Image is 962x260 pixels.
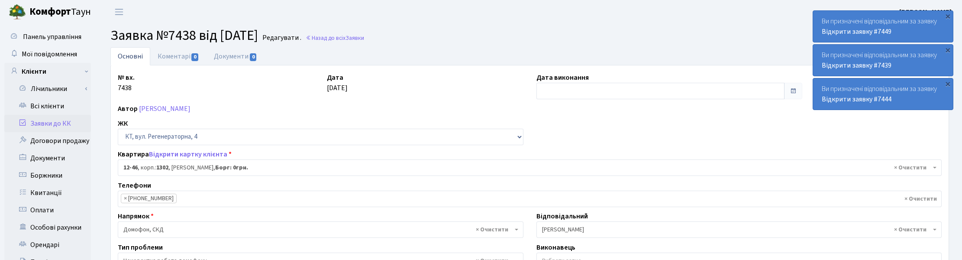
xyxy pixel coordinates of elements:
[250,53,257,61] span: 0
[118,104,138,114] label: Автор
[822,61,891,70] a: Відкрити заявку #7439
[542,225,931,234] span: Корчун А. А.
[118,159,942,176] span: <b>12-46</b>, корп.: <b>1302</b>, Башловка Антон Миколайович, <b>Борг: 0грн.</b>
[9,3,26,21] img: logo.png
[29,5,91,19] span: Таун
[822,94,891,104] a: Відкрити заявку #7444
[191,53,198,61] span: 0
[306,34,364,42] a: Назад до всіхЗаявки
[4,132,91,149] a: Договори продажу
[22,49,77,59] span: Мої повідомлення
[894,225,926,234] span: Видалити всі елементи
[904,195,937,203] span: Видалити всі елементи
[121,194,177,203] li: 050-330-22-21
[4,149,91,167] a: Документи
[536,211,588,221] label: Відповідальний
[345,34,364,42] span: Заявки
[23,32,81,42] span: Панель управління
[29,5,71,19] b: Комфорт
[118,180,151,191] label: Телефони
[118,72,135,83] label: № вх.
[943,45,952,54] div: ×
[536,242,575,253] label: Виконавець
[111,72,320,99] div: 7438
[118,211,154,221] label: Напрямок
[536,221,942,238] span: Корчун А. А.
[261,34,301,42] small: Редагувати .
[4,201,91,219] a: Оплати
[118,149,232,159] label: Квартира
[822,27,891,36] a: Відкрити заявку #7449
[123,163,138,172] b: 12-46
[124,194,127,203] span: ×
[4,167,91,184] a: Боржники
[123,225,513,234] span: Домофон, СКД
[899,7,952,17] a: [PERSON_NAME]
[4,219,91,236] a: Особові рахунки
[4,236,91,253] a: Орендарі
[4,28,91,45] a: Панель управління
[943,79,952,88] div: ×
[150,47,207,65] a: Коментарі
[110,26,258,45] span: Заявка №7438 від [DATE]
[327,72,343,83] label: Дата
[110,47,150,65] a: Основні
[118,242,163,253] label: Тип проблеми
[813,45,953,76] div: Ви призначені відповідальним за заявку
[4,45,91,63] a: Мої повідомлення
[4,184,91,201] a: Квитанції
[320,72,529,99] div: [DATE]
[118,221,523,238] span: Домофон, СКД
[123,163,931,172] span: <b>12-46</b>, корп.: <b>1302</b>, Башловка Антон Миколайович, <b>Борг: 0грн.</b>
[215,163,248,172] b: Борг: 0грн.
[4,115,91,132] a: Заявки до КК
[156,163,168,172] b: 1302
[476,225,508,234] span: Видалити всі елементи
[207,47,265,65] a: Документи
[108,5,130,19] button: Переключити навігацію
[813,11,953,42] div: Ви призначені відповідальним за заявку
[118,118,128,129] label: ЖК
[4,97,91,115] a: Всі клієнти
[536,72,589,83] label: Дата виконання
[813,78,953,110] div: Ви призначені відповідальним за заявку
[894,163,926,172] span: Видалити всі елементи
[4,63,91,80] a: Клієнти
[149,149,227,159] a: Відкрити картку клієнта
[943,12,952,20] div: ×
[139,104,190,114] a: [PERSON_NAME]
[10,80,91,97] a: Лічильники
